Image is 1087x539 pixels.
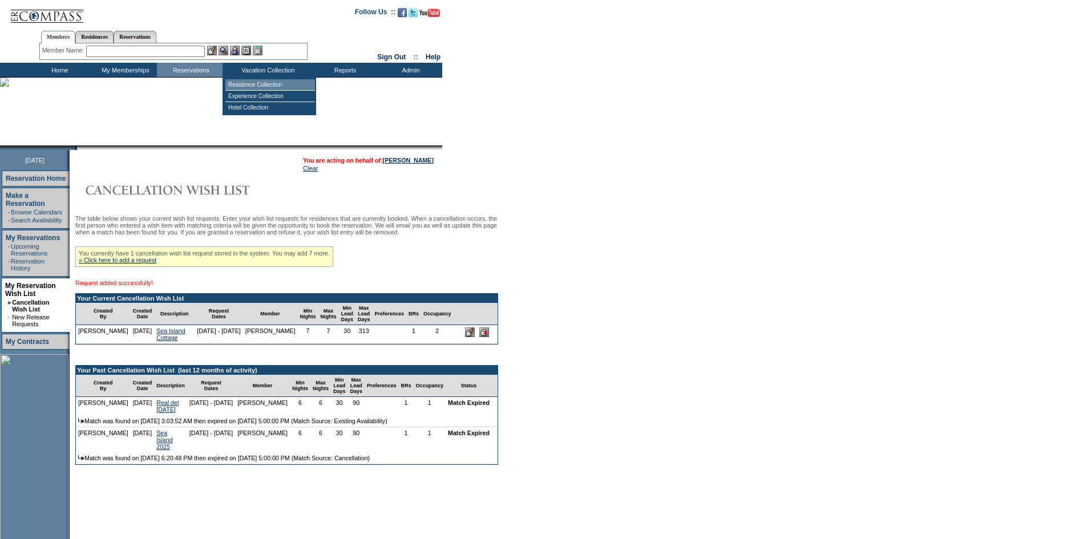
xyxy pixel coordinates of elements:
td: Your Past Cancellation Wish List (last 12 months of activity) [76,366,498,375]
td: 2 [421,325,454,344]
td: Your Current Cancellation Wish List [76,294,498,303]
b: » [7,299,11,306]
td: · [8,243,10,257]
div: Member Name: [42,46,86,55]
td: 30 [331,427,348,452]
img: b_edit.gif [207,46,217,55]
td: Match was found on [DATE] 6:20:48 PM then expired on [DATE] 5:00:00 PM (Match Source: Cancellation) [76,452,498,464]
td: [PERSON_NAME] [235,397,290,415]
nobr: [DATE] - [DATE] [197,327,241,334]
a: Sign Out [377,53,406,61]
nobr: [DATE] - [DATE] [189,429,233,436]
div: You currently have 1 cancellation wish list request stored in the system. You may add 7 more. [75,246,333,267]
img: promoShadowLeftCorner.gif [73,145,77,150]
td: Max Lead Days [347,375,365,397]
td: 6 [310,427,331,452]
td: Residence Collection [225,79,315,91]
nobr: Match Expired [448,399,490,406]
a: Help [426,53,441,61]
td: Status [446,375,492,397]
td: 6 [290,397,310,415]
td: Home [26,63,91,77]
td: Created Date [131,375,155,397]
td: Min Nights [290,375,310,397]
td: Reservations [157,63,223,77]
a: Search Availability [11,217,62,224]
div: The table below shows your current wish list requests. Enter your wish list requests for residenc... [75,215,498,479]
td: [PERSON_NAME] [76,325,131,344]
img: Become our fan on Facebook [398,8,407,17]
a: Follow us on Twitter [409,11,418,18]
td: 1 [414,397,446,415]
img: arrow.gif [78,418,84,423]
td: Experience Collection [225,91,315,102]
a: My Reservation Wish List [5,282,56,298]
a: Sea Island 2025 [156,429,172,450]
a: Browse Calendars [11,209,62,216]
td: Occupancy [414,375,446,397]
td: [PERSON_NAME] [243,325,298,344]
img: b_calculator.gif [253,46,262,55]
img: Impersonate [230,46,240,55]
td: Min Nights [297,303,318,325]
a: Sea Island Cottage [156,327,185,341]
td: Match was found on [DATE] 3:03:52 AM then expired on [DATE] 5:00:00 PM (Match Source: Existing Av... [76,415,498,427]
a: My Reservations [6,234,60,242]
span: Request added successfully! [75,279,153,286]
a: Subscribe to our YouTube Channel [419,11,440,18]
a: Make a Reservation [6,192,45,208]
td: Member [235,375,290,397]
span: [DATE] [25,157,45,164]
td: Description [154,375,187,397]
a: [PERSON_NAME] [383,157,434,164]
td: Created By [76,303,131,325]
img: blank.gif [77,145,78,150]
td: Follow Us :: [355,7,395,21]
td: [DATE] [131,427,155,452]
td: Description [154,303,195,325]
a: Residences [75,31,114,43]
a: New Release Requests [12,314,49,327]
td: Preferences [372,303,406,325]
td: Created By [76,375,131,397]
td: Min Lead Days [338,303,355,325]
a: Real del [DATE] [156,399,179,413]
td: 6 [290,427,310,452]
td: 7 [297,325,318,344]
span: :: [414,53,418,61]
td: Created Date [131,303,155,325]
td: Request Dates [195,303,243,325]
td: 313 [355,325,373,344]
td: 1 [399,427,414,452]
td: [PERSON_NAME] [235,427,290,452]
td: 1 [399,397,414,415]
input: Edit this Request [465,327,475,337]
td: 7 [318,325,338,344]
img: Reservations [241,46,251,55]
td: My Memberships [91,63,157,77]
td: [PERSON_NAME] [76,427,131,452]
td: Admin [377,63,442,77]
td: 90 [347,397,365,415]
a: Become our fan on Facebook [398,11,407,18]
td: 1 [414,427,446,452]
td: Preferences [365,375,399,397]
td: Max Lead Days [355,303,373,325]
td: Member [243,303,298,325]
a: Cancellation Wish List [12,299,49,313]
img: View [219,46,228,55]
td: 1 [406,325,421,344]
nobr: [DATE] - [DATE] [189,399,233,406]
a: Clear [303,165,318,172]
img: Follow us on Twitter [409,8,418,17]
a: Reservation Home [6,175,66,183]
a: Reservations [114,31,156,43]
td: Occupancy [421,303,454,325]
td: 30 [338,325,355,344]
td: 30 [331,397,348,415]
a: Reservation History [11,258,45,271]
td: · [8,209,10,216]
nobr: Match Expired [448,429,490,436]
a: Members [41,31,76,43]
img: Subscribe to our YouTube Channel [419,9,440,17]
